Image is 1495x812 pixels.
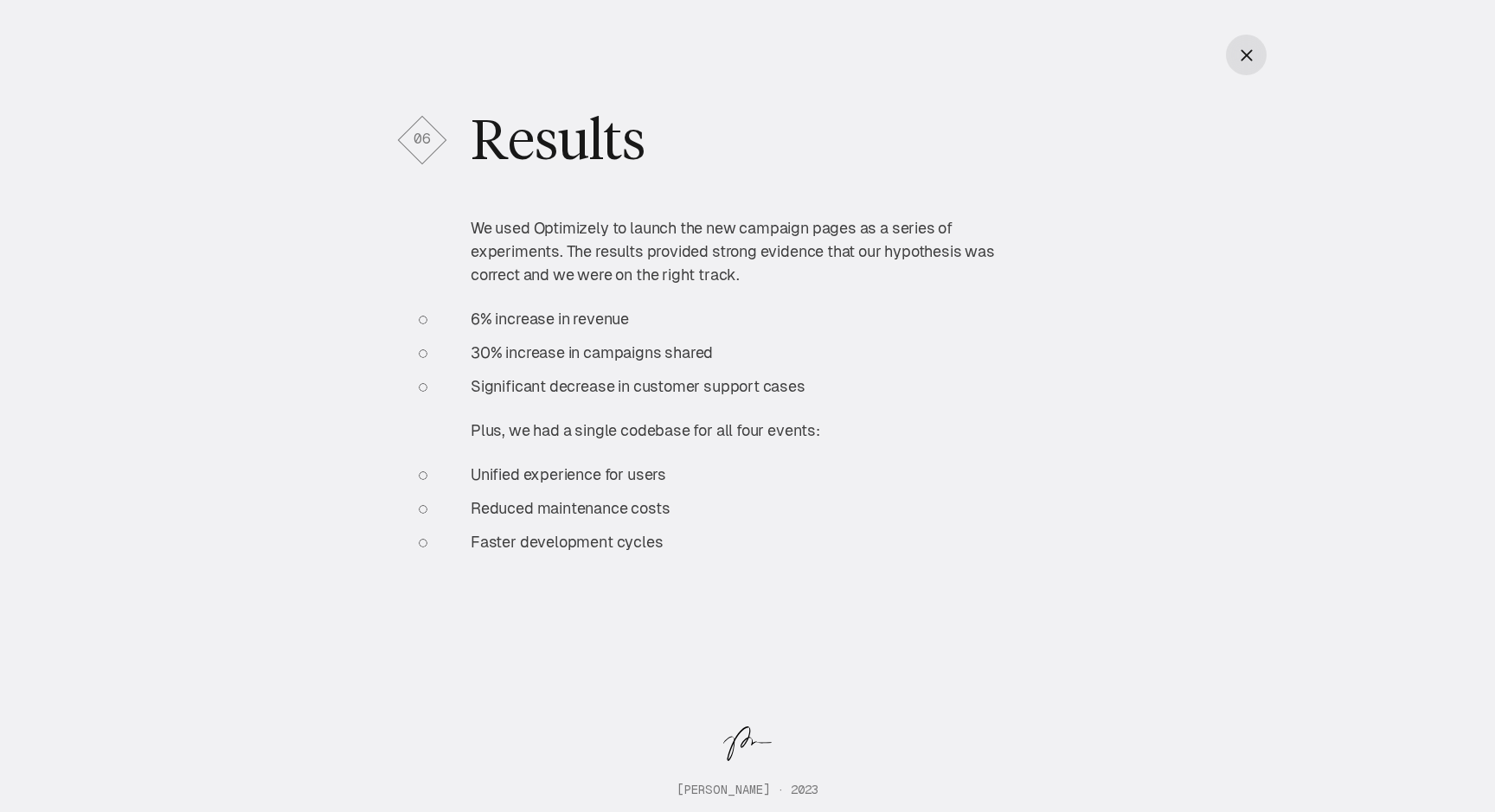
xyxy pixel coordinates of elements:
[471,782,1024,799] p: [PERSON_NAME] · 2023
[471,105,1024,175] h2: Results
[471,419,1024,442] p: Plus, we had a single codebase for all four events:
[471,341,1024,364] p: 30% increase in campaigns shared
[471,216,1024,286] p: We used Optimizely to launch the new campaign pages as a series of experiments. The results provi...
[471,530,1024,553] p: Faster development cycles
[471,307,1024,330] p: 6% increase in revenue
[471,463,1024,486] p: Unified experience for users
[471,496,1024,520] p: Reduced maintenance costs
[471,374,1024,398] p: Significant decrease in customer support cases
